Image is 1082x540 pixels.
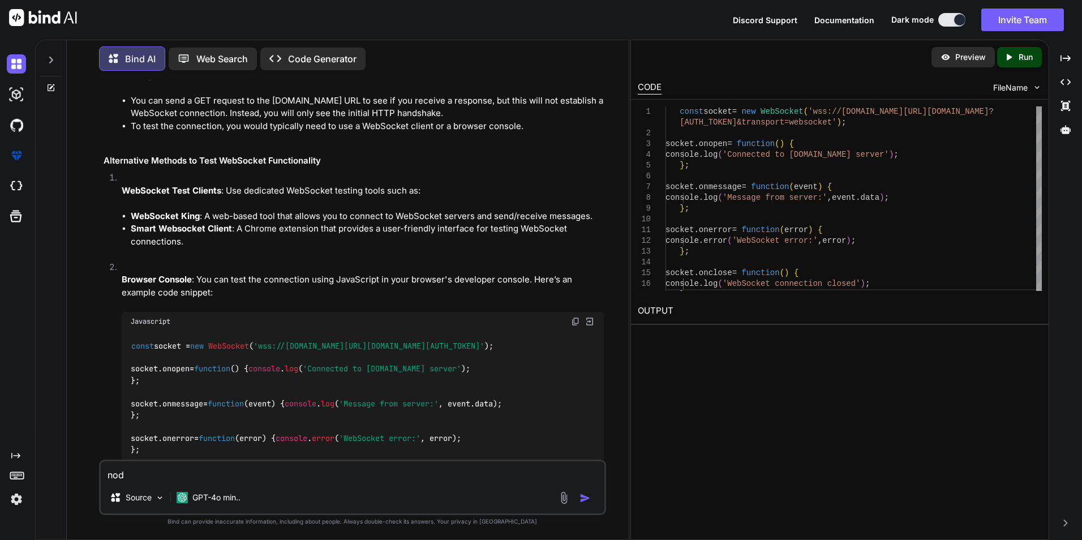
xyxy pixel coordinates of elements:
[699,139,727,148] span: onopen
[131,95,604,120] li: You can send a GET request to the [DOMAIN_NAME] URL to see if you receive a response, but this wi...
[732,107,737,116] span: =
[827,182,832,191] span: {
[104,155,604,168] h3: Alternative Methods to Test WebSocket Functionality
[865,279,870,288] span: ;
[155,493,165,503] img: Pick Models
[685,290,689,299] span: ;
[194,364,230,374] span: function
[122,70,212,80] strong: Testing with Postman
[7,54,26,74] img: darkChat
[894,150,898,159] span: ;
[131,340,502,490] code: socket = ( ); socket. = ( ) { . ( ); }; socket. = ( ) { . ( , event. ); }; socket. = ( ) { . ( , ...
[699,182,742,191] span: onmessage
[718,279,722,288] span: (
[981,8,1064,31] button: Invite Team
[818,225,822,234] span: {
[680,107,703,116] span: const
[889,150,894,159] span: )
[7,177,26,196] img: cloudideIcon
[680,290,684,299] span: }
[638,171,651,182] div: 6
[638,257,651,268] div: 14
[638,182,651,192] div: 7
[879,193,884,202] span: )
[989,107,993,116] span: ?
[638,289,651,300] div: 17
[131,317,170,326] span: Javascript
[1032,83,1042,92] img: chevron down
[703,236,727,245] span: error
[827,193,832,202] span: ,
[856,193,860,202] span: .
[732,268,737,277] span: =
[638,246,651,257] div: 13
[723,279,861,288] span: 'WebSocket connection closed'
[131,120,604,133] li: To test the connection, you would typically need to use a WebSocket client or a browser console.
[699,193,703,202] span: .
[789,182,793,191] span: (
[741,225,779,234] span: function
[638,81,662,95] div: CODE
[162,364,190,374] span: onopen
[638,106,651,117] div: 1
[631,298,1049,324] h2: OUTPUT
[131,211,200,221] strong: WebSocket King
[699,150,703,159] span: .
[101,461,604,482] textarea: nod
[312,433,334,443] span: error
[192,492,241,503] p: GPT-4o min..
[276,433,307,443] span: console
[818,236,822,245] span: ,
[285,364,298,374] span: log
[7,490,26,509] img: settings
[680,247,684,256] span: }
[131,222,604,248] li: : A Chrome extension that provides a user-friendly interface for testing WebSocket connections.
[126,492,152,503] p: Source
[665,225,694,234] span: socket
[703,107,732,116] span: socket
[727,236,732,245] span: (
[741,268,779,277] span: function
[162,398,203,409] span: onmessage
[993,82,1028,93] span: FileName
[699,236,703,245] span: .
[732,236,818,245] span: 'WebSocket error:'
[131,223,232,234] strong: Smart Websocket Client
[125,52,156,66] p: Bind AI
[99,517,606,526] p: Bind can provide inaccurate information, including about people. Always double-check its answers....
[638,268,651,278] div: 15
[885,193,889,202] span: ;
[196,52,248,66] p: Web Search
[122,185,221,196] strong: WebSocket Test Clients
[177,492,188,503] img: GPT-4o mini
[665,236,699,245] span: console
[703,193,718,202] span: log
[941,52,951,62] img: preview
[784,268,789,277] span: )
[718,150,722,159] span: (
[321,398,334,409] span: log
[808,225,813,234] span: )
[761,107,804,116] span: WebSocket
[822,236,846,245] span: error
[7,146,26,165] img: premium
[685,204,689,213] span: ;
[248,364,280,374] span: console
[780,225,784,234] span: (
[694,182,698,191] span: .
[122,185,604,198] p: : Use dedicated WebSocket testing tools such as:
[836,118,841,127] span: )
[208,341,249,351] span: WebSocket
[789,139,794,148] span: {
[699,268,732,277] span: onclose
[784,225,808,234] span: error
[680,204,684,213] span: }
[638,139,651,149] div: 3
[122,274,192,285] strong: Browser Console
[741,182,746,191] span: =
[780,268,784,277] span: (
[571,317,580,326] img: copy
[846,236,851,245] span: )
[131,210,604,223] li: : A web-based tool that allows you to connect to WebSocket servers and send/receive messages.
[703,150,718,159] span: log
